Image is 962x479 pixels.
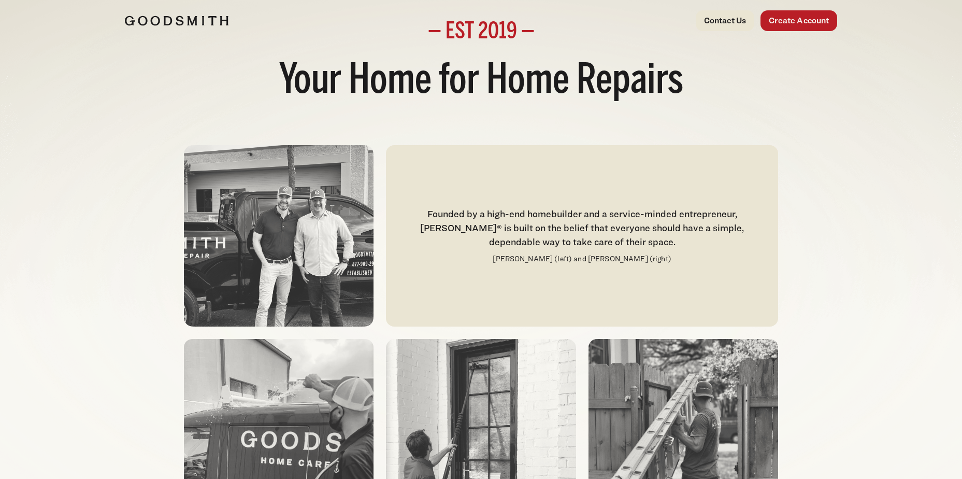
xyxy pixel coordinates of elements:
div: Founded by a high-end homebuilder and a service-minded entrepreneur, [PERSON_NAME]® is built on t... [398,207,765,249]
h1: Your Home for Home Repairs [125,56,838,108]
p: [PERSON_NAME] (left) and [PERSON_NAME] (right) [493,253,671,265]
a: Contact Us [696,10,755,31]
img: Goodsmith [125,16,228,26]
a: Create Account [760,10,837,31]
